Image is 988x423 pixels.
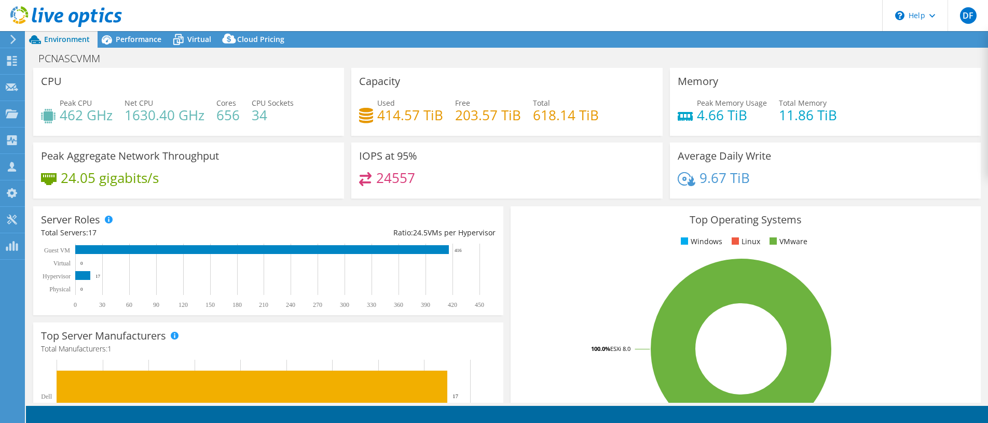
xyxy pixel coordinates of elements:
h1: PCNASCVMM [34,53,116,64]
text: 0 [74,301,77,308]
h4: 414.57 TiB [377,109,443,121]
text: 17 [452,393,459,399]
h4: 9.67 TiB [699,172,750,184]
h4: 656 [216,109,240,121]
span: 1 [107,344,112,354]
text: Hypervisor [43,273,71,280]
span: Cloud Pricing [237,34,284,44]
h3: IOPS at 95% [359,150,417,162]
span: Used [377,98,395,108]
span: 17 [88,228,97,237]
span: Cores [216,98,236,108]
div: Ratio: VMs per Hypervisor [268,227,496,238]
span: Performance [116,34,161,44]
text: 60 [126,301,132,308]
text: Virtual [53,260,71,267]
text: 240 [286,301,295,308]
text: 330 [367,301,376,308]
text: 180 [232,301,242,308]
h4: 203.57 TiB [455,109,521,121]
span: Peak Memory Usage [697,98,767,108]
text: 416 [455,248,462,253]
span: DF [960,7,977,24]
h3: Top Server Manufacturers [41,330,166,342]
text: 30 [99,301,105,308]
tspan: 100.0% [591,345,610,353]
text: 390 [421,301,430,308]
h3: CPU [41,76,62,87]
text: 270 [313,301,322,308]
span: CPU Sockets [252,98,294,108]
h3: Average Daily Write [678,150,771,162]
text: 120 [179,301,188,308]
span: 24.5 [413,228,428,237]
text: 17 [95,274,101,279]
h4: 11.86 TiB [779,109,837,121]
h4: 618.14 TiB [533,109,599,121]
h4: 24557 [376,172,415,184]
h3: Memory [678,76,718,87]
h3: Capacity [359,76,400,87]
h4: 34 [252,109,294,121]
span: Total [533,98,550,108]
h4: 1630.40 GHz [125,109,204,121]
text: 300 [340,301,349,308]
text: 90 [153,301,159,308]
text: 420 [448,301,457,308]
svg: \n [895,11,904,20]
text: 210 [259,301,268,308]
li: Linux [729,236,760,247]
text: 360 [394,301,403,308]
h4: 24.05 gigabits/s [61,172,159,184]
h3: Server Roles [41,214,100,225]
span: Environment [44,34,90,44]
text: Guest VM [44,247,70,254]
h4: Total Manufacturers: [41,343,496,355]
h3: Peak Aggregate Network Throughput [41,150,219,162]
text: 0 [80,261,83,266]
div: Total Servers: [41,227,268,238]
text: 450 [475,301,484,308]
text: 0 [80,287,83,292]
text: Dell [41,393,52,400]
span: Total Memory [779,98,827,108]
h4: 462 GHz [60,109,113,121]
tspan: ESXi 8.0 [610,345,630,353]
text: 150 [205,301,215,308]
span: Free [455,98,470,108]
text: Physical [49,286,71,293]
span: Virtual [187,34,211,44]
h4: 4.66 TiB [697,109,767,121]
span: Peak CPU [60,98,92,108]
span: Net CPU [125,98,153,108]
h3: Top Operating Systems [518,214,973,225]
li: Windows [678,236,722,247]
li: VMware [767,236,807,247]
